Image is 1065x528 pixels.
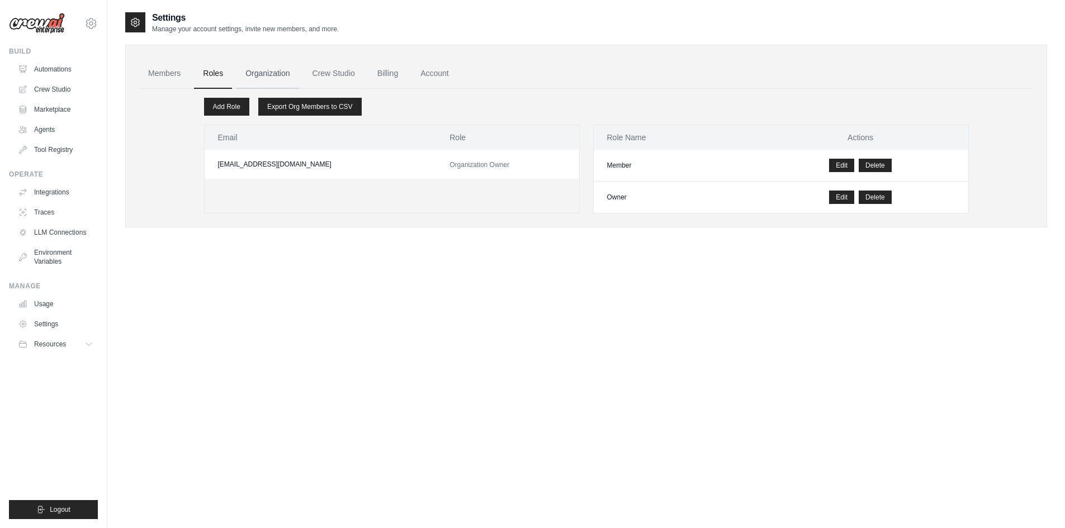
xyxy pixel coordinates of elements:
a: Edit [829,159,854,172]
button: Delete [859,159,892,172]
a: Account [411,59,458,89]
th: Role Name [594,125,753,150]
th: Actions [753,125,968,150]
span: Organization Owner [449,161,509,169]
a: Integrations [13,183,98,201]
h2: Settings [152,11,339,25]
a: Members [139,59,190,89]
p: Manage your account settings, invite new members, and more. [152,25,339,34]
a: Organization [236,59,299,89]
a: Billing [368,59,407,89]
span: Logout [50,505,70,514]
div: Build [9,47,98,56]
img: Logo [9,13,65,34]
a: Crew Studio [304,59,364,89]
a: Crew Studio [13,80,98,98]
span: Resources [34,340,66,349]
a: Marketplace [13,101,98,118]
a: Traces [13,203,98,221]
div: Manage [9,282,98,291]
td: Member [594,150,753,182]
div: Operate [9,170,98,179]
a: Environment Variables [13,244,98,270]
a: Usage [13,295,98,313]
button: Resources [13,335,98,353]
a: Edit [829,191,854,204]
th: Email [205,125,437,150]
a: Automations [13,60,98,78]
a: Tool Registry [13,141,98,159]
a: Add Role [204,98,249,116]
a: Agents [13,121,98,139]
a: Export Org Members to CSV [258,98,362,116]
td: [EMAIL_ADDRESS][DOMAIN_NAME] [205,150,437,179]
a: Roles [194,59,232,89]
a: LLM Connections [13,223,98,241]
th: Role [436,125,579,150]
a: Settings [13,315,98,333]
button: Logout [9,500,98,519]
button: Delete [859,191,892,204]
td: Owner [594,182,753,213]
